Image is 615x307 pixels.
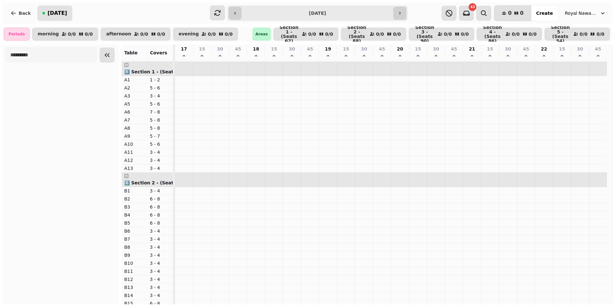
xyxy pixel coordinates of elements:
[124,276,145,283] p: B12
[577,53,583,60] p: 0
[150,268,170,274] p: 3 - 4
[477,28,542,41] button: Section 4 - (Seats 86)0/00/0
[397,46,403,52] p: 20
[487,53,492,60] p: 0
[451,53,456,60] p: 0
[433,46,439,52] p: 30
[307,46,313,52] p: 45
[225,32,233,36] p: 0 / 0
[325,46,331,52] p: 19
[124,85,145,91] p: A2
[541,53,546,60] p: 0
[150,50,167,55] span: Covers
[124,101,145,107] p: A5
[124,196,145,202] p: B2
[181,46,187,52] p: 17
[101,28,170,41] button: afternoon0/00/0
[124,165,145,172] p: A13
[124,292,145,299] p: B14
[124,77,145,83] p: A1
[461,32,469,36] p: 0 / 0
[106,32,131,37] p: afternoon
[512,32,520,36] p: 0 / 0
[124,244,145,250] p: B8
[346,25,367,43] p: Section 2 - (Seats 88)
[150,77,170,83] p: 1 - 2
[150,165,170,172] p: 3 - 4
[150,141,170,147] p: 5 - 6
[124,93,145,99] p: A3
[157,32,165,36] p: 0 / 0
[561,7,610,19] button: Royal Nawaab Pyramid
[150,196,170,202] p: 6 - 8
[520,11,524,16] span: 0
[577,46,583,52] p: 30
[150,244,170,250] p: 3 - 4
[150,85,170,91] p: 5 - 6
[271,53,277,60] p: 0
[124,180,186,185] span: 2️⃣ Section 2 - (Seats 88)
[308,32,316,36] p: 0 / 0
[150,276,170,283] p: 3 - 4
[344,53,349,60] p: 0
[181,53,187,60] p: 0
[469,46,475,52] p: 21
[307,53,313,60] p: 0
[217,53,223,60] p: 0
[380,53,385,60] p: 0
[124,117,145,123] p: A7
[379,46,385,52] p: 45
[150,260,170,266] p: 3 - 4
[150,204,170,210] p: 6 - 8
[416,53,421,60] p: 0
[150,109,170,115] p: 7 - 8
[253,46,259,52] p: 18
[217,46,223,52] p: 30
[433,53,438,60] p: 0
[124,133,145,139] p: A9
[494,5,531,21] button: 00
[199,53,205,60] p: 0
[565,10,597,16] span: Royal Nawaab Pyramid
[124,109,145,115] p: A6
[451,46,457,52] p: 45
[124,69,186,74] span: 1️⃣ Section 1 - (Seats 62)
[124,188,145,194] p: B1
[271,46,277,52] p: 15
[505,46,511,52] p: 30
[325,32,333,36] p: 0 / 0
[37,5,72,21] button: [DATE]
[173,28,238,41] button: evening0/00/0
[508,11,511,16] span: 0
[289,46,295,52] p: 30
[362,53,367,60] p: 0
[150,157,170,163] p: 3 - 4
[596,32,604,36] p: 0 / 0
[289,53,295,60] p: 0
[326,53,331,60] p: 0
[595,46,601,52] p: 45
[523,53,528,60] p: 0
[38,32,59,37] p: morning
[469,53,474,60] p: 0
[150,300,170,307] p: 6 - 8
[523,46,529,52] p: 45
[124,157,145,163] p: A12
[536,11,553,15] span: Create
[273,28,339,41] button: Section 1 - (Seats 62)0/00/0
[343,46,349,52] p: 15
[19,11,31,15] span: Back
[150,236,170,242] p: 3 - 4
[124,284,145,291] p: B13
[150,212,170,218] p: 6 - 8
[150,93,170,99] p: 3 - 4
[150,252,170,258] p: 3 - 4
[199,46,205,52] p: 15
[529,32,537,36] p: 0 / 0
[4,28,30,41] div: Periods
[179,32,199,37] p: evening
[124,260,145,266] p: B10
[150,133,170,139] p: 5 - 7
[150,220,170,226] p: 6 - 8
[100,48,115,62] button: Collapse sidebar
